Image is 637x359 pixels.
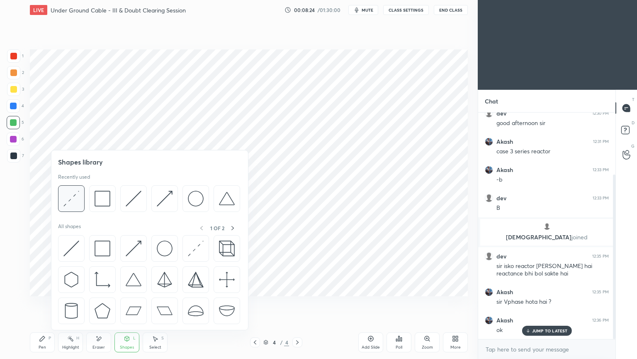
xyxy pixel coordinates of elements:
p: [DEMOGRAPHIC_DATA] [485,234,608,241]
img: default.png [543,222,551,231]
div: 12:36 PM [592,318,609,323]
p: T [632,96,635,103]
div: sir Vphase hota hai ? [496,298,609,306]
div: 2 [7,66,24,79]
div: Select [149,345,161,349]
div: B [496,204,609,212]
div: 5 [7,116,24,129]
div: H [76,336,79,340]
div: Zoom [422,345,433,349]
h6: dev [496,110,506,117]
p: Recently used [58,174,90,180]
h6: dev [496,253,506,260]
img: svg+xml;charset=utf-8,%3Csvg%20xmlns%3D%22http%3A%2F%2Fwww.w3.org%2F2000%2Fsvg%22%20width%3D%2244... [126,303,141,319]
img: svg+xml;charset=utf-8,%3Csvg%20xmlns%3D%22http%3A%2F%2Fwww.w3.org%2F2000%2Fsvg%22%20width%3D%2233... [95,272,110,288]
img: d1eca11627db435fa99b97f22aa05bd6.jpg [485,166,493,174]
img: svg+xml;charset=utf-8,%3Csvg%20xmlns%3D%22http%3A%2F%2Fwww.w3.org%2F2000%2Fsvg%22%20width%3D%2230... [63,272,79,288]
img: d1eca11627db435fa99b97f22aa05bd6.jpg [485,288,493,296]
button: CLASS SETTINGS [383,5,429,15]
div: 6 [7,133,24,146]
img: svg+xml;charset=utf-8,%3Csvg%20xmlns%3D%22http%3A%2F%2Fwww.w3.org%2F2000%2Fsvg%22%20width%3D%2235... [219,241,235,256]
div: Pen [39,345,46,349]
img: svg+xml;charset=utf-8,%3Csvg%20xmlns%3D%22http%3A%2F%2Fwww.w3.org%2F2000%2Fsvg%22%20width%3D%2228... [63,303,79,319]
div: 7 [7,149,24,162]
h6: dev [496,194,506,202]
div: 1 [7,49,24,63]
div: 4 [270,340,278,345]
img: svg+xml;charset=utf-8,%3Csvg%20xmlns%3D%22http%3A%2F%2Fwww.w3.org%2F2000%2Fsvg%22%20width%3D%2244... [157,303,173,319]
div: good afternoon sir [496,119,609,128]
img: svg+xml;charset=utf-8,%3Csvg%20xmlns%3D%22http%3A%2F%2Fwww.w3.org%2F2000%2Fsvg%22%20width%3D%2230... [126,191,141,207]
div: -b [496,176,609,184]
img: svg+xml;charset=utf-8,%3Csvg%20xmlns%3D%22http%3A%2F%2Fwww.w3.org%2F2000%2Fsvg%22%20width%3D%2234... [188,272,204,288]
div: 12:33 PM [593,167,609,172]
div: sir isko reactor [PERSON_NAME] hai reactance bhi bol sakte hai [496,262,609,278]
div: 12:31 PM [593,139,609,144]
h6: Akash [496,166,513,174]
img: svg+xml;charset=utf-8,%3Csvg%20xmlns%3D%22http%3A%2F%2Fwww.w3.org%2F2000%2Fsvg%22%20width%3D%2236... [188,191,204,207]
img: svg+xml;charset=utf-8,%3Csvg%20xmlns%3D%22http%3A%2F%2Fwww.w3.org%2F2000%2Fsvg%22%20width%3D%2238... [219,191,235,207]
div: 3 [7,83,24,96]
button: End Class [434,5,468,15]
div: 12:35 PM [592,290,609,295]
div: case 3 series reactor [496,148,609,156]
img: svg+xml;charset=utf-8,%3Csvg%20xmlns%3D%22http%3A%2F%2Fwww.w3.org%2F2000%2Fsvg%22%20width%3D%2236... [157,241,173,256]
h6: Akash [496,288,513,296]
p: Chat [478,90,505,112]
div: / [280,340,282,345]
img: default.png [485,252,493,261]
img: svg+xml;charset=utf-8,%3Csvg%20xmlns%3D%22http%3A%2F%2Fwww.w3.org%2F2000%2Fsvg%22%20width%3D%2234... [157,272,173,288]
img: svg+xml;charset=utf-8,%3Csvg%20xmlns%3D%22http%3A%2F%2Fwww.w3.org%2F2000%2Fsvg%22%20width%3D%2238... [219,303,235,319]
p: JUMP TO LATEST [532,328,568,333]
img: svg+xml;charset=utf-8,%3Csvg%20xmlns%3D%22http%3A%2F%2Fwww.w3.org%2F2000%2Fsvg%22%20width%3D%2238... [126,272,141,288]
div: Shapes [120,345,134,349]
span: joined [571,233,588,241]
div: 12:33 PM [593,196,609,201]
h6: Akash [496,317,513,324]
span: mute [362,7,373,13]
img: svg+xml;charset=utf-8,%3Csvg%20xmlns%3D%22http%3A%2F%2Fwww.w3.org%2F2000%2Fsvg%22%20width%3D%2234... [95,303,110,319]
div: Add Slide [362,345,380,349]
div: grid [478,113,615,339]
div: ok [496,326,609,334]
img: svg+xml;charset=utf-8,%3Csvg%20xmlns%3D%22http%3A%2F%2Fwww.w3.org%2F2000%2Fsvg%22%20width%3D%2238... [188,303,204,319]
img: svg+xml;charset=utf-8,%3Csvg%20xmlns%3D%22http%3A%2F%2Fwww.w3.org%2F2000%2Fsvg%22%20width%3D%2230... [63,241,79,256]
p: All shapes [58,223,81,234]
div: More [450,345,461,349]
button: mute [348,5,378,15]
div: 12:35 PM [592,254,609,259]
div: Poll [396,345,402,349]
img: svg+xml;charset=utf-8,%3Csvg%20xmlns%3D%22http%3A%2F%2Fwww.w3.org%2F2000%2Fsvg%22%20width%3D%2230... [126,241,141,256]
p: G [631,143,635,149]
div: 4 [284,339,289,346]
div: Highlight [62,345,79,349]
p: D [632,120,635,126]
div: 4 [7,99,24,113]
div: P [49,336,51,340]
img: svg+xml;charset=utf-8,%3Csvg%20xmlns%3D%22http%3A%2F%2Fwww.w3.org%2F2000%2Fsvg%22%20width%3D%2230... [63,191,79,207]
img: default.png [485,194,493,202]
img: svg+xml;charset=utf-8,%3Csvg%20xmlns%3D%22http%3A%2F%2Fwww.w3.org%2F2000%2Fsvg%22%20width%3D%2234... [95,191,110,207]
h5: Shapes library [58,157,103,167]
p: 1 OF 2 [210,225,224,231]
div: 12:30 PM [592,111,609,116]
img: default.png [485,109,493,118]
img: d1eca11627db435fa99b97f22aa05bd6.jpg [485,138,493,146]
h6: Akash [496,138,513,145]
img: d1eca11627db435fa99b97f22aa05bd6.jpg [485,316,493,325]
div: Eraser [92,345,105,349]
img: svg+xml;charset=utf-8,%3Csvg%20xmlns%3D%22http%3A%2F%2Fwww.w3.org%2F2000%2Fsvg%22%20width%3D%2240... [219,272,235,288]
div: S [161,336,164,340]
div: L [133,336,136,340]
div: LIVE [30,5,47,15]
img: svg+xml;charset=utf-8,%3Csvg%20xmlns%3D%22http%3A%2F%2Fwww.w3.org%2F2000%2Fsvg%22%20width%3D%2230... [188,241,204,256]
h4: Under Ground Cable - III & Doubt Clearing Session [51,6,186,14]
img: svg+xml;charset=utf-8,%3Csvg%20xmlns%3D%22http%3A%2F%2Fwww.w3.org%2F2000%2Fsvg%22%20width%3D%2234... [95,241,110,256]
img: svg+xml;charset=utf-8,%3Csvg%20xmlns%3D%22http%3A%2F%2Fwww.w3.org%2F2000%2Fsvg%22%20width%3D%2230... [157,191,173,207]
